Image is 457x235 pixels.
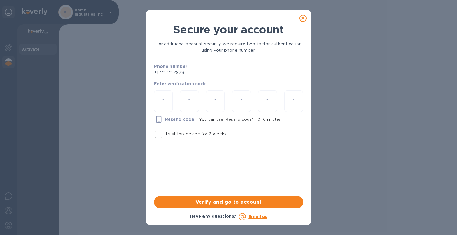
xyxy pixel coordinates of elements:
b: Have any questions? [190,214,237,219]
span: Verify and go to account [159,198,298,206]
h1: Secure your account [154,23,303,36]
span: You can use 'Resend code' in 0 : 10 minutes [199,117,281,121]
a: Email us [248,214,267,219]
p: Enter verification code [154,81,303,87]
u: Resend code [165,117,195,122]
b: Phone number [154,64,188,69]
p: Trust this device for 2 weeks [165,131,227,137]
p: For additional account security, we require two-factor authentication using your phone number. [154,41,303,54]
button: Verify and go to account [154,196,303,208]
